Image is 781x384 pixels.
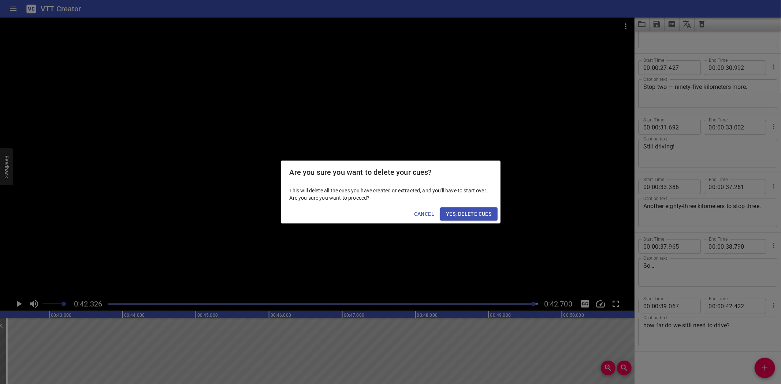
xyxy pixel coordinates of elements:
[440,207,497,221] button: Yes, Delete Cues
[414,210,434,219] span: Cancel
[446,210,491,219] span: Yes, Delete Cues
[281,184,501,204] div: This will delete all the cues you have created or extracted, and you'll have to start over. Are y...
[290,166,492,178] h2: Are you sure you want to delete your cues?
[411,207,437,221] button: Cancel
